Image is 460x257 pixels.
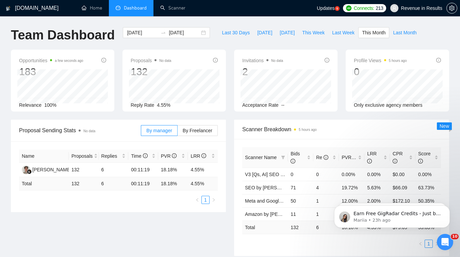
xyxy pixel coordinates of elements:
span: Opportunities [19,56,83,65]
a: searchScanner [160,5,185,11]
div: Send us a message [14,148,114,155]
p: Hi [PERSON_NAME][EMAIL_ADDRESS][DOMAIN_NAME] 👋 [14,48,122,83]
div: We typically reply in under a minute [14,155,114,162]
td: 4.55 % [188,177,218,190]
span: Last 30 Days [222,29,250,36]
span: 213 [376,4,383,12]
th: Replies [99,150,129,163]
img: gigradar-bm.png [27,169,32,174]
button: setting [446,3,457,14]
button: Search for help [10,174,126,188]
time: 5 hours ago [389,59,407,63]
td: 0 [313,168,339,181]
div: • [DATE] [44,126,63,133]
div: Recent message [14,109,122,116]
button: Last Month [389,27,420,38]
div: ✅ How To: Connect your agency to [DOMAIN_NAME] [14,193,114,208]
div: 0 [354,65,407,78]
td: $0.00 [390,168,415,181]
button: Last 30 Days [218,27,253,38]
div: 183 [19,65,83,78]
span: to [161,30,166,35]
span: info-circle [436,58,441,63]
span: info-circle [367,159,372,164]
span: info-circle [291,159,295,164]
input: End date [169,29,200,36]
span: By manager [146,128,172,133]
a: 1 [425,240,432,247]
span: info-circle [324,155,328,160]
span: -- [281,102,284,108]
span: Last Month [393,29,416,36]
td: 1 [313,194,339,207]
div: [PERSON_NAME] [32,166,71,173]
div: Dima [30,126,43,133]
li: Next Page [433,240,441,248]
span: Only exclusive agency members [354,102,423,108]
span: info-circle [325,58,329,63]
button: left [416,240,425,248]
button: Tickets [68,194,102,222]
td: 18.18% [158,163,188,177]
span: [DATE] [280,29,295,36]
span: swap-right [161,30,166,35]
button: Messages [34,194,68,222]
td: 132 [69,177,99,190]
td: 132 [69,163,99,177]
td: 11 [288,207,313,221]
td: 1 [313,207,339,221]
span: Rate your conversation [30,119,86,125]
span: left [195,198,199,202]
span: LRR [191,153,206,159]
span: Tickets [77,211,94,216]
time: 5 hours ago [299,128,317,132]
td: Total [242,221,288,234]
td: 00:11:19 [128,177,158,190]
div: 2 [242,65,283,78]
th: Proposals [69,150,99,163]
span: info-circle [172,153,177,158]
span: Proposals [71,152,93,160]
li: 1 [201,196,210,204]
span: Updates [317,5,334,11]
td: 4 [313,181,339,194]
img: Profile image for Oleksandr [81,11,95,24]
span: Profile Views [354,56,407,65]
div: ✅ How To: Connect your agency to [DOMAIN_NAME] [10,191,126,210]
img: Profile image for Dima [107,11,120,24]
img: RG [22,166,30,174]
th: Name [19,150,69,163]
img: Profile image for Nazar [94,11,108,24]
button: This Week [298,27,328,38]
span: Scanner Name [245,155,277,160]
td: 50 [288,194,313,207]
span: Reply Rate [131,102,154,108]
span: Re [316,155,328,160]
button: This Month [358,27,389,38]
span: Time [131,153,147,159]
div: Recent messageProfile image for DimaRate your conversationDima•[DATE] [7,103,129,139]
div: Profile image for DimaRate your conversationDima•[DATE] [7,113,129,138]
span: right [435,242,439,246]
span: info-circle [101,58,106,63]
td: 0.00% [364,168,390,181]
td: 0.00% [339,168,364,181]
span: 10 [451,234,459,239]
span: Connects: [354,4,374,12]
button: Last Week [328,27,358,38]
button: Help [102,194,136,222]
text: 5 [336,7,338,10]
a: setting [446,5,457,11]
td: 6 [313,221,339,234]
img: logo [6,3,11,14]
div: 132 [131,65,171,78]
span: PVR [342,155,358,160]
a: V3 [Qs, AI] SEO (2nd worse performing May) [245,172,340,177]
span: Invitations [242,56,283,65]
a: RG[PERSON_NAME] [22,167,71,172]
span: CPR [393,151,403,164]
